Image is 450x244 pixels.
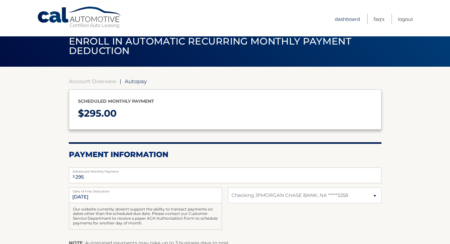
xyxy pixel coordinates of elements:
span: | [120,78,121,84]
input: Payment Amount [69,168,381,183]
span: $ [71,169,77,184]
span: 295.00 [84,107,117,119]
label: Date of First Deduction [69,187,222,192]
a: Account Overview [69,78,116,84]
a: Cal Automotive [37,6,122,29]
p: $ [78,105,372,122]
span: Enroll in automatic recurring monthly payment deduction [69,35,351,57]
p: Scheduled monthly payment [78,97,372,105]
a: Logout [398,14,413,24]
span: Autopay [125,78,147,84]
div: Our website currently doesn't support the ability to transact payments on dates other than the sc... [69,203,222,230]
input: Payment Date [69,187,222,203]
label: Scheduled Monthly Payment [69,168,381,173]
h2: Payment Information [69,150,381,159]
a: FAQ's [374,14,384,24]
a: Dashboard [335,14,360,24]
